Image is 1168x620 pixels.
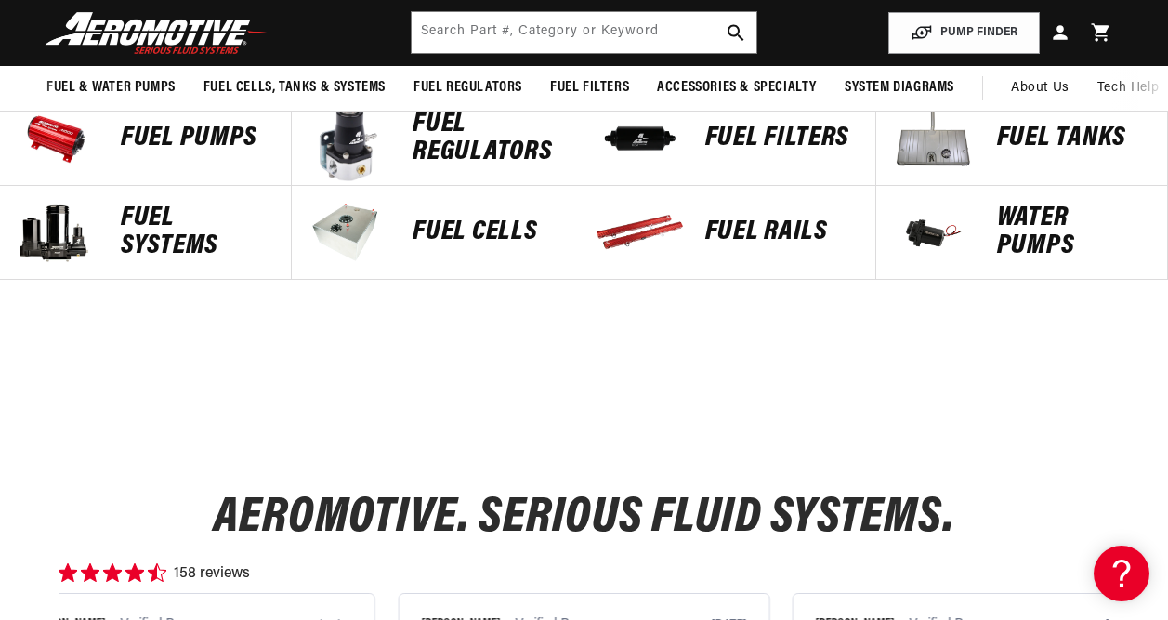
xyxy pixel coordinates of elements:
span: Fuel Cells, Tanks & Systems [203,78,386,98]
h2: AEROMOTIVE. SERIOUS FLUID SYSTEMS. [214,496,954,540]
span: Tech Help [1097,78,1159,99]
span: System Diagrams [845,78,954,98]
img: FUEL Cells [301,186,394,279]
p: FUEL Cells [413,218,564,246]
summary: Fuel Filters [536,66,643,110]
p: Fuel Tanks [997,125,1148,152]
a: FUEL Rails FUEL Rails [584,186,876,280]
img: Fuel Pumps [9,92,102,185]
span: Fuel Regulators [413,78,522,98]
span: Fuel & Water Pumps [46,78,176,98]
img: FUEL Rails [594,186,687,279]
span: Accessories & Specialty [657,78,817,98]
button: search button [715,12,756,53]
summary: Accessories & Specialty [643,66,831,110]
a: FUEL Cells FUEL Cells [292,186,584,280]
img: Fuel Tanks [886,92,978,185]
p: Fuel Systems [121,204,272,260]
p: FUEL Rails [705,218,857,246]
button: PUMP FINDER [888,12,1040,54]
summary: Fuel Regulators [400,66,536,110]
img: Water Pumps [886,186,978,279]
a: FUEL REGULATORS FUEL REGULATORS [292,92,584,186]
img: FUEL REGULATORS [301,92,394,185]
a: Water Pumps Water Pumps [876,186,1168,280]
p: FUEL FILTERS [705,125,857,152]
summary: System Diagrams [831,66,968,110]
p: Water Pumps [997,204,1148,260]
p: Fuel Pumps [121,125,272,152]
summary: Fuel & Water Pumps [33,66,190,110]
summary: Fuel Cells, Tanks & Systems [190,66,400,110]
img: Fuel Systems [9,186,102,279]
span: 158 reviews [174,562,250,586]
input: Search by Part Number, Category or Keyword [412,12,755,53]
a: FUEL FILTERS FUEL FILTERS [584,92,876,186]
img: Aeromotive [40,11,272,55]
span: Fuel Filters [550,78,629,98]
div: 4.4 out of 5 stars [59,563,166,586]
a: About Us [997,66,1083,111]
p: FUEL REGULATORS [413,111,564,166]
span: About Us [1011,81,1070,95]
img: FUEL FILTERS [594,92,687,185]
a: Fuel Tanks Fuel Tanks [876,92,1168,186]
